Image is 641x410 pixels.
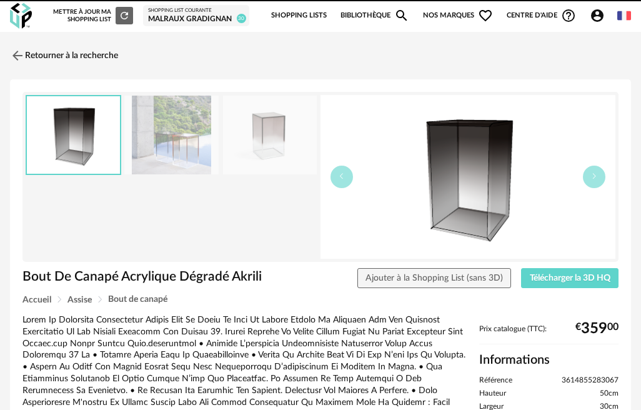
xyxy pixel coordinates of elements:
button: Ajouter à la Shopping List (sans 3D) [357,268,512,288]
span: Account Circle icon [590,8,610,23]
span: Référence [479,376,512,386]
div: Shopping List courante [148,7,244,14]
span: 50cm [600,389,619,399]
a: BibliothèqueMagnify icon [340,2,409,29]
span: 3614855283067 [562,376,619,386]
span: Refresh icon [119,12,130,19]
img: 9829f7c535f93fb667d95c0663497200.jpg [124,96,219,175]
img: OXP [10,3,32,29]
a: Shopping Lists [271,2,327,29]
img: d68a3df72cb7792ec51680e0d278d09d.jpg [223,96,317,175]
div: € 00 [575,324,619,333]
span: Centre d'aideHelp Circle Outline icon [507,8,576,23]
span: Nos marques [423,2,493,29]
a: Shopping List courante Malraux Gradignan 30 [148,7,244,24]
span: Bout de canapé [108,295,167,304]
span: 30 [237,14,246,23]
span: Account Circle icon [590,8,605,23]
div: Prix catalogue (TTC): [479,324,619,345]
span: Magnify icon [394,8,409,23]
img: fr [617,9,631,22]
span: 359 [581,324,607,333]
h2: Informations [479,352,619,368]
button: Télécharger la 3D HQ [521,268,619,288]
h1: Bout De Canapé Acrylique Dégradé Akrili [22,268,264,285]
img: thumbnail.png [320,95,615,259]
div: Malraux Gradignan [148,14,244,24]
span: Ajouter à la Shopping List (sans 3D) [365,274,503,282]
img: svg+xml;base64,PHN2ZyB3aWR0aD0iMjQiIGhlaWdodD0iMjQiIHZpZXdCb3g9IjAgMCAyNCAyNCIgZmlsbD0ibm9uZSIgeG... [10,48,25,63]
span: Hauteur [479,389,506,399]
div: Breadcrumb [22,295,619,304]
a: Retourner à la recherche [10,42,118,69]
span: Accueil [22,296,51,304]
div: Mettre à jour ma Shopping List [53,7,133,24]
img: thumbnail.png [27,96,120,174]
span: Assise [67,296,92,304]
span: Heart Outline icon [478,8,493,23]
span: Help Circle Outline icon [561,8,576,23]
span: Télécharger la 3D HQ [530,274,610,282]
